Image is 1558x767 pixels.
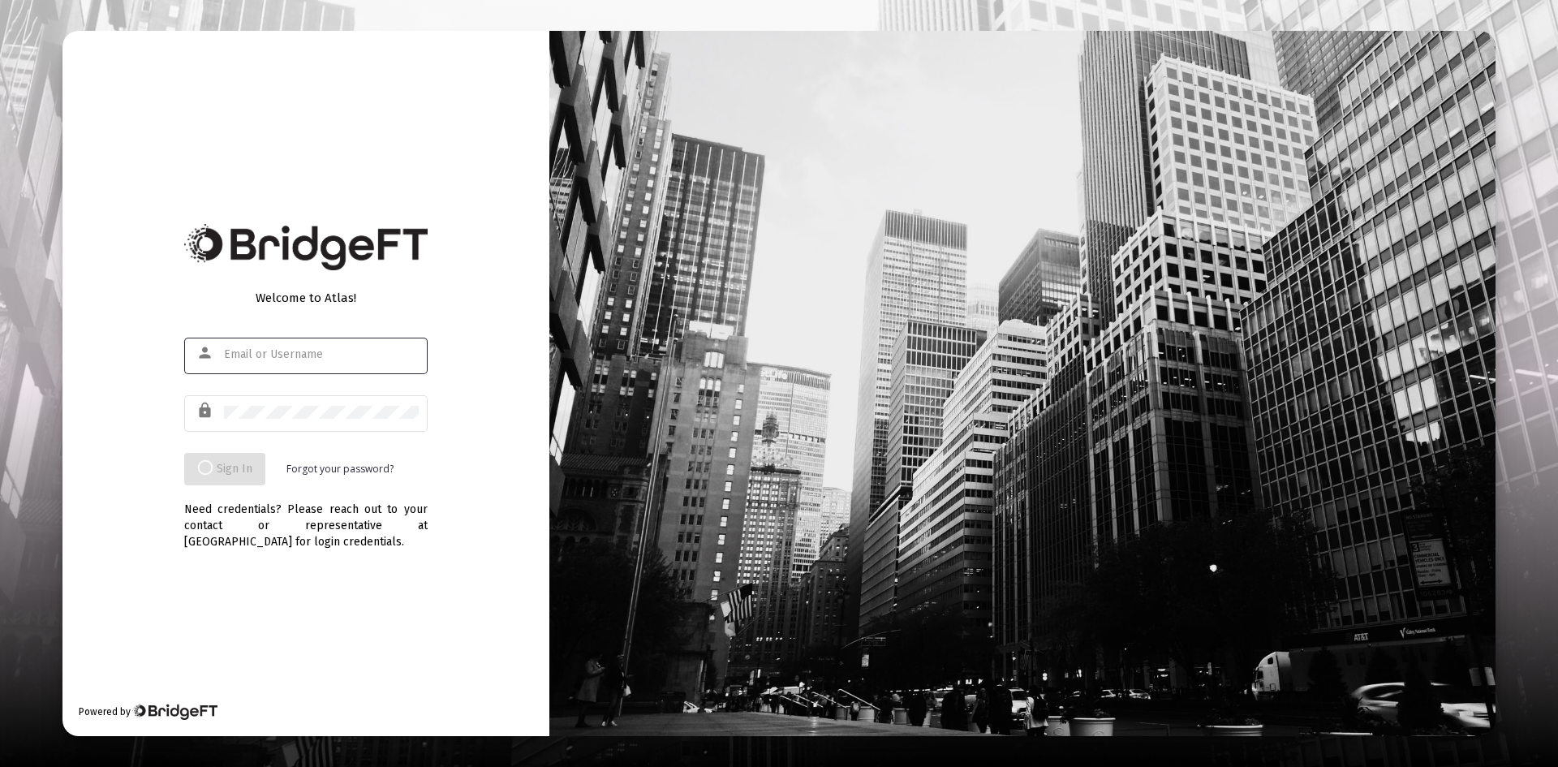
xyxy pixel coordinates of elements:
[132,704,217,720] img: Bridge Financial Technology Logo
[184,290,428,306] div: Welcome to Atlas!
[79,704,217,720] div: Powered by
[184,485,428,550] div: Need credentials? Please reach out to your contact or representative at [GEOGRAPHIC_DATA] for log...
[286,461,394,477] a: Forgot your password?
[184,224,428,270] img: Bridge Financial Technology Logo
[196,401,216,420] mat-icon: lock
[224,348,419,361] input: Email or Username
[197,462,252,476] span: Sign In
[184,453,265,485] button: Sign In
[196,343,216,363] mat-icon: person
